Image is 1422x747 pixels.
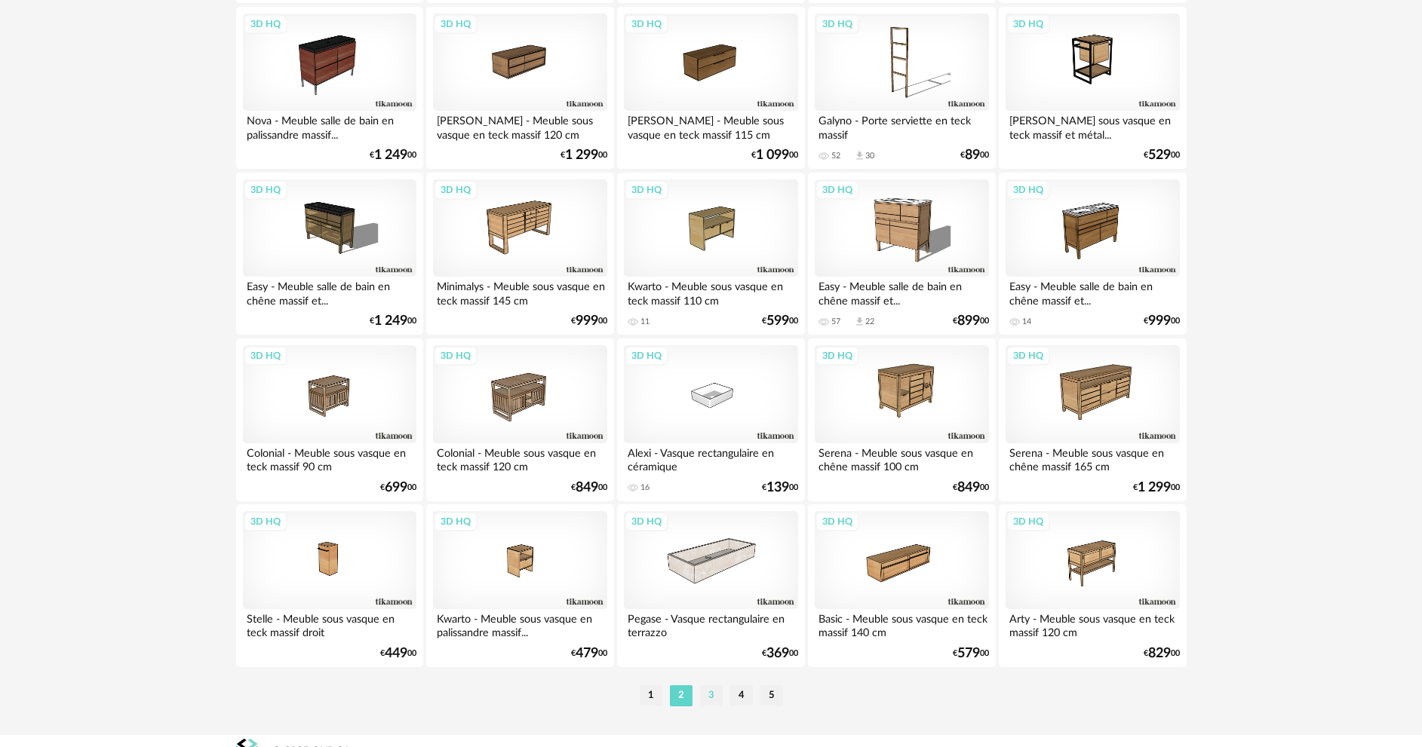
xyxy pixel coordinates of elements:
[815,277,988,307] div: Easy - Meuble salle de bain en chêne massif et...
[999,7,1186,170] a: 3D HQ [PERSON_NAME] sous vasque en teck massif et métal... €52900
[1006,14,1050,34] div: 3D HQ
[960,150,989,161] div: € 00
[243,443,416,473] div: Colonial - Meuble sous vasque en teck massif 90 cm
[617,338,804,501] a: 3D HQ Alexi - Vasque rectangulaire en céramique 16 €13900
[762,482,798,493] div: € 00
[624,111,797,141] div: [PERSON_NAME] - Meuble sous vasque en teck massif 115 cm
[625,180,668,200] div: 3D HQ
[617,173,804,335] a: 3D HQ Kwarto - Meuble sous vasque en teck massif 110 cm 11 €59900
[854,150,865,161] span: Download icon
[380,482,416,493] div: € 00
[1006,111,1179,141] div: [PERSON_NAME] sous vasque en teck massif et métal...
[756,150,789,161] span: 1 099
[374,150,407,161] span: 1 249
[1144,150,1180,161] div: € 00
[370,316,416,326] div: € 00
[434,14,478,34] div: 3D HQ
[1148,648,1171,659] span: 829
[571,648,607,659] div: € 00
[1022,317,1031,327] div: 14
[815,609,988,639] div: Basic - Meuble sous vasque en teck massif 140 cm
[374,316,407,326] span: 1 249
[625,14,668,34] div: 3D HQ
[236,338,423,501] a: 3D HQ Colonial - Meuble sous vasque en teck massif 90 cm €69900
[640,482,650,493] div: 16
[1133,482,1180,493] div: € 00
[808,7,995,170] a: 3D HQ Galyno - Porte serviette en teck massif 52 Download icon 30 €8900
[760,685,783,706] li: 5
[1144,648,1180,659] div: € 00
[865,151,874,161] div: 30
[617,7,804,170] a: 3D HQ [PERSON_NAME] - Meuble sous vasque en teck massif 115 cm €1 09900
[815,14,859,34] div: 3D HQ
[380,648,416,659] div: € 00
[865,317,874,327] div: 22
[815,512,859,531] div: 3D HQ
[957,648,980,659] span: 579
[576,316,598,326] span: 999
[624,443,797,473] div: Alexi - Vasque rectangulaire en céramique
[766,316,789,326] span: 599
[433,609,607,639] div: Kwarto - Meuble sous vasque en palissandre massif...
[1006,609,1179,639] div: Arty - Meuble sous vasque en teck massif 120 cm
[999,504,1186,667] a: 3D HQ Arty - Meuble sous vasque en teck massif 120 cm €82900
[999,173,1186,335] a: 3D HQ Easy - Meuble salle de bain en chêne massif et... 14 €99900
[953,316,989,326] div: € 00
[244,180,287,200] div: 3D HQ
[1006,346,1050,366] div: 3D HQ
[1006,443,1179,473] div: Serena - Meuble sous vasque en chêne massif 165 cm
[434,346,478,366] div: 3D HQ
[808,338,995,501] a: 3D HQ Serena - Meuble sous vasque en chêne massif 100 cm €84900
[1006,277,1179,307] div: Easy - Meuble salle de bain en chêne massif et...
[831,317,840,327] div: 57
[236,504,423,667] a: 3D HQ Stelle - Meuble sous vasque en teck massif droit €44900
[576,648,598,659] span: 479
[965,150,980,161] span: 89
[957,316,980,326] span: 899
[957,482,980,493] span: 849
[1006,180,1050,200] div: 3D HQ
[434,180,478,200] div: 3D HQ
[1148,150,1171,161] span: 529
[426,338,613,501] a: 3D HQ Colonial - Meuble sous vasque en teck massif 120 cm €84900
[640,685,662,706] li: 1
[1144,316,1180,326] div: € 00
[576,482,598,493] span: 849
[370,150,416,161] div: € 00
[426,504,613,667] a: 3D HQ Kwarto - Meuble sous vasque en palissandre massif... €47900
[244,512,287,531] div: 3D HQ
[815,346,859,366] div: 3D HQ
[1148,316,1171,326] span: 999
[831,151,840,161] div: 52
[625,512,668,531] div: 3D HQ
[244,14,287,34] div: 3D HQ
[762,648,798,659] div: € 00
[624,609,797,639] div: Pegase - Vasque rectangulaire en terrazzo
[236,173,423,335] a: 3D HQ Easy - Meuble salle de bain en chêne massif et... €1 24900
[815,180,859,200] div: 3D HQ
[1006,512,1050,531] div: 3D HQ
[617,504,804,667] a: 3D HQ Pegase - Vasque rectangulaire en terrazzo €36900
[426,173,613,335] a: 3D HQ Minimalys - Meuble sous vasque en teck massif 145 cm €99900
[385,648,407,659] span: 449
[766,648,789,659] span: 369
[999,338,1186,501] a: 3D HQ Serena - Meuble sous vasque en chêne massif 165 cm €1 29900
[640,317,650,327] div: 11
[815,111,988,141] div: Galyno - Porte serviette en teck massif
[625,346,668,366] div: 3D HQ
[624,277,797,307] div: Kwarto - Meuble sous vasque en teck massif 110 cm
[751,150,798,161] div: € 00
[670,685,693,706] li: 2
[808,504,995,667] a: 3D HQ Basic - Meuble sous vasque en teck massif 140 cm €57900
[1138,482,1171,493] span: 1 299
[243,111,416,141] div: Nova - Meuble salle de bain en palissandre massif...
[730,685,753,706] li: 4
[571,482,607,493] div: € 00
[433,443,607,473] div: Colonial - Meuble sous vasque en teck massif 120 cm
[815,443,988,473] div: Serena - Meuble sous vasque en chêne massif 100 cm
[762,316,798,326] div: € 00
[766,482,789,493] span: 139
[243,609,416,639] div: Stelle - Meuble sous vasque en teck massif droit
[565,150,598,161] span: 1 299
[434,512,478,531] div: 3D HQ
